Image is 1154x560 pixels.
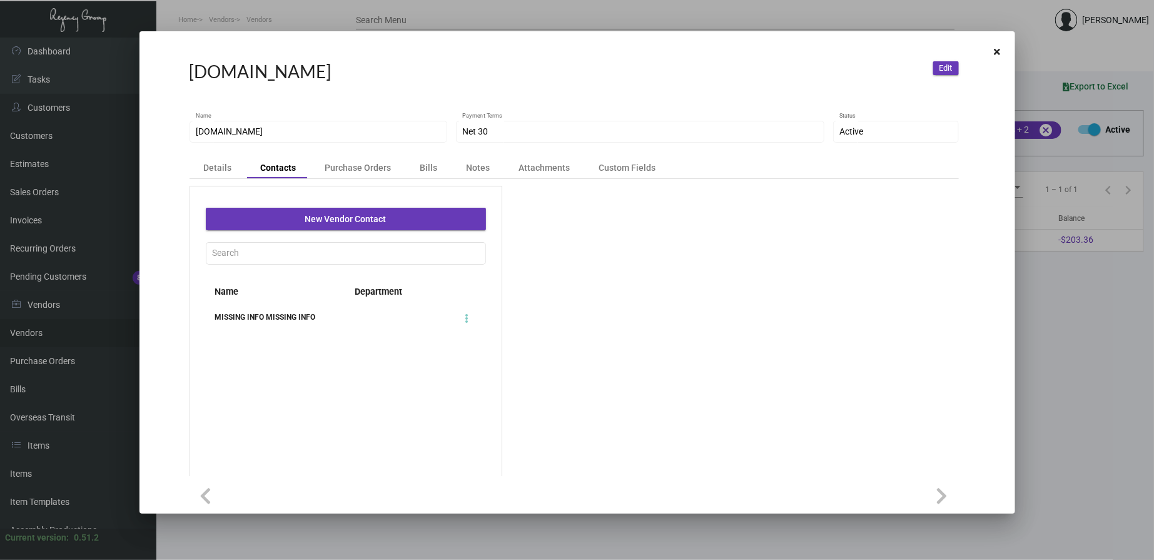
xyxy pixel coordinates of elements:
[206,286,346,298] span: Name
[346,286,486,298] span: Department
[939,63,953,73] span: Edit
[325,161,392,174] div: Purchase Orders
[519,161,570,174] div: Attachments
[74,531,99,544] div: 0.51.2
[206,311,346,323] div: MISSING INFO MISSING INFO
[212,248,479,258] input: Search
[261,161,296,174] div: Contacts
[196,127,440,137] input: VendorName
[5,531,69,544] div: Current version:
[305,214,387,224] span: New Vendor Contact
[206,208,486,230] button: New Vendor Contact
[839,126,863,136] span: Active
[933,61,959,75] button: Edit
[204,161,232,174] div: Details
[467,161,490,174] div: Notes
[420,161,438,174] div: Bills
[190,61,332,83] h2: [DOMAIN_NAME]
[599,161,656,174] div: Custom Fields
